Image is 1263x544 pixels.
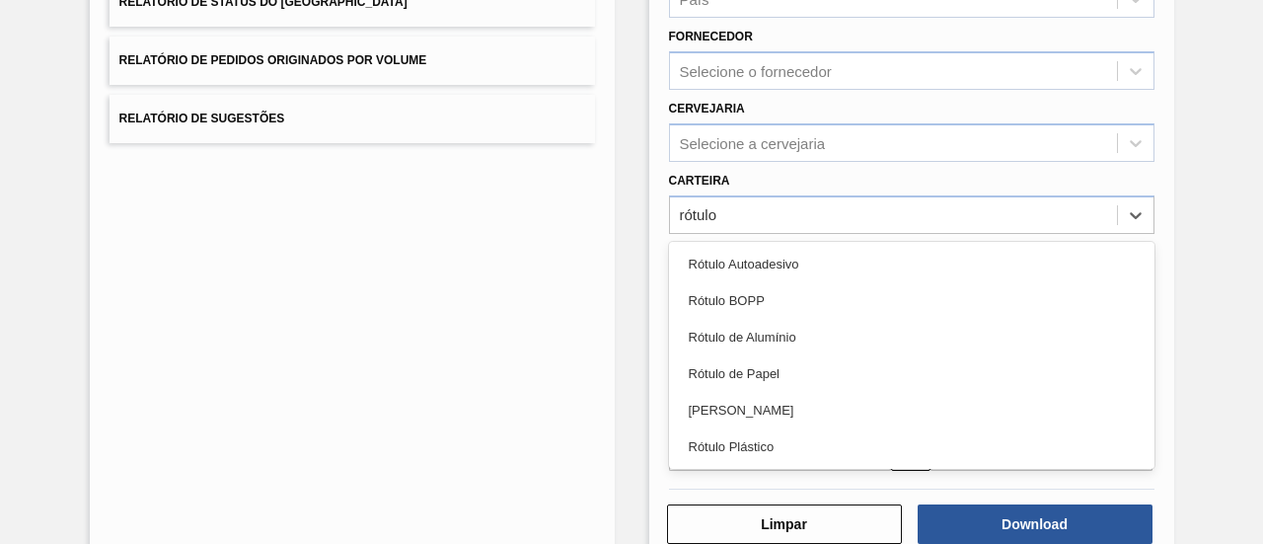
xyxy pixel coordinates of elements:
[669,102,745,116] label: Cervejaria
[918,505,1152,544] button: Download
[669,392,1154,428] div: [PERSON_NAME]
[669,30,753,43] label: Fornecedor
[119,53,427,67] span: Relatório de Pedidos Originados por Volume
[669,282,1154,319] div: Rótulo BOPP
[669,428,1154,465] div: Rótulo Plástico
[669,355,1154,392] div: Rótulo de Papel
[110,95,595,143] button: Relatório de Sugestões
[669,174,730,188] label: Carteira
[680,134,826,151] div: Selecione a cervejaria
[119,112,285,125] span: Relatório de Sugestões
[667,505,902,544] button: Limpar
[110,37,595,85] button: Relatório de Pedidos Originados por Volume
[669,246,1154,282] div: Rótulo Autoadesivo
[669,319,1154,355] div: Rótulo de Alumínio
[680,63,832,80] div: Selecione o fornecedor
